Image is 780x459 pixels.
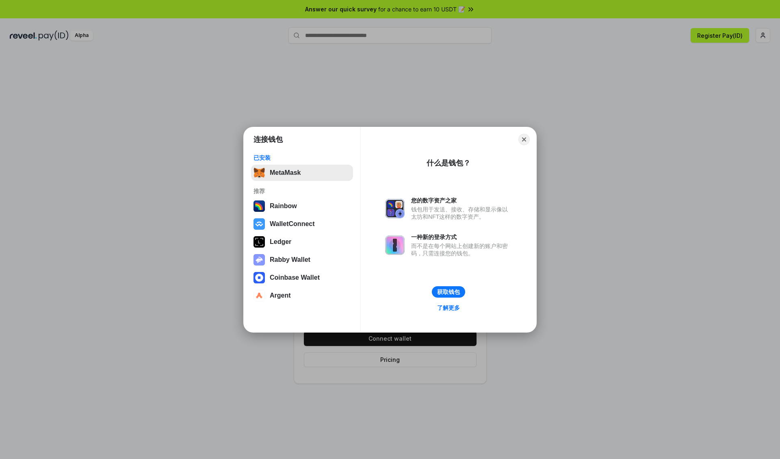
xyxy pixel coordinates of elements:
[251,198,353,214] button: Rainbow
[437,304,460,311] div: 了解更多
[253,187,351,195] div: 推荐
[253,167,265,178] img: svg+xml,%3Csvg%20fill%3D%22none%22%20height%3D%2233%22%20viewBox%3D%220%200%2035%2033%22%20width%...
[253,290,265,301] img: svg+xml,%3Csvg%20width%3D%2228%22%20height%3D%2228%22%20viewBox%3D%220%200%2028%2028%22%20fill%3D...
[270,202,297,210] div: Rainbow
[432,286,465,298] button: 获取钱包
[270,274,320,281] div: Coinbase Wallet
[253,200,265,212] img: svg+xml,%3Csvg%20width%3D%22120%22%20height%3D%22120%22%20viewBox%3D%220%200%20120%20120%22%20fil...
[411,206,512,220] div: 钱包用于发送、接收、存储和显示像以太坊和NFT这样的数字资产。
[518,134,530,145] button: Close
[251,216,353,232] button: WalletConnect
[270,169,301,176] div: MetaMask
[251,287,353,304] button: Argent
[437,288,460,296] div: 获取钱包
[411,233,512,241] div: 一种新的登录方式
[385,235,405,255] img: svg+xml,%3Csvg%20xmlns%3D%22http%3A%2F%2Fwww.w3.org%2F2000%2Fsvg%22%20fill%3D%22none%22%20viewBox...
[253,135,283,144] h1: 连接钱包
[411,242,512,257] div: 而不是在每个网站上创建新的账户和密码，只需连接您的钱包。
[251,270,353,286] button: Coinbase Wallet
[251,234,353,250] button: Ledger
[251,165,353,181] button: MetaMask
[253,236,265,248] img: svg+xml,%3Csvg%20xmlns%3D%22http%3A%2F%2Fwww.w3.org%2F2000%2Fsvg%22%20width%3D%2228%22%20height%3...
[270,238,291,246] div: Ledger
[411,197,512,204] div: 您的数字资产之家
[385,199,405,218] img: svg+xml,%3Csvg%20xmlns%3D%22http%3A%2F%2Fwww.w3.org%2F2000%2Fsvg%22%20fill%3D%22none%22%20viewBox...
[253,218,265,230] img: svg+xml,%3Csvg%20width%3D%2228%22%20height%3D%2228%22%20viewBox%3D%220%200%2028%2028%22%20fill%3D...
[253,272,265,283] img: svg+xml,%3Csvg%20width%3D%2228%22%20height%3D%2228%22%20viewBox%3D%220%200%2028%2028%22%20fill%3D...
[253,154,351,161] div: 已安装
[270,220,315,228] div: WalletConnect
[253,254,265,265] img: svg+xml,%3Csvg%20xmlns%3D%22http%3A%2F%2Fwww.w3.org%2F2000%2Fsvg%22%20fill%3D%22none%22%20viewBox...
[270,256,310,263] div: Rabby Wallet
[427,158,470,168] div: 什么是钱包？
[270,292,291,299] div: Argent
[432,302,465,313] a: 了解更多
[251,252,353,268] button: Rabby Wallet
